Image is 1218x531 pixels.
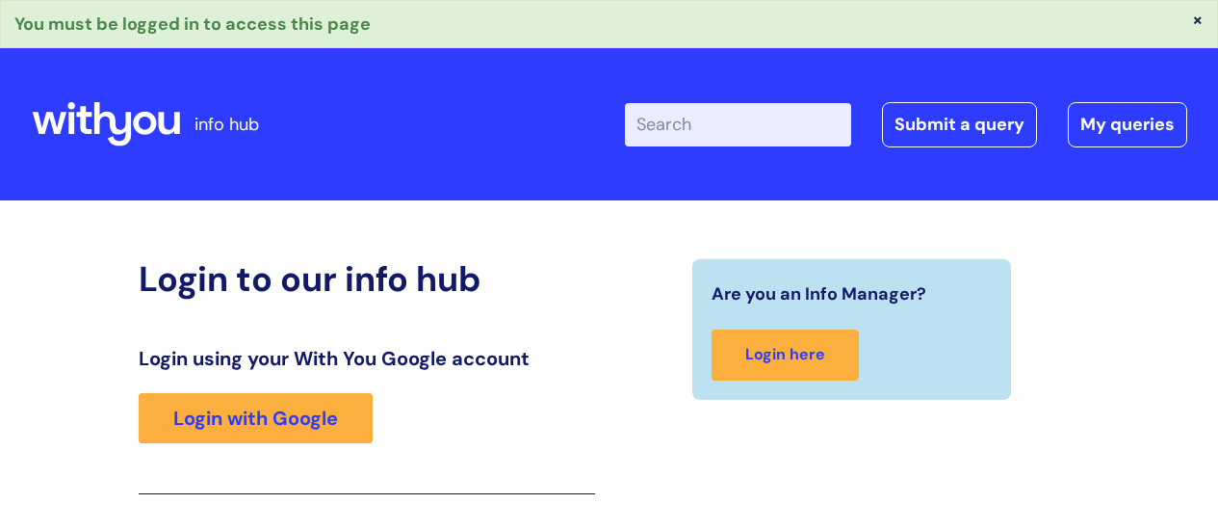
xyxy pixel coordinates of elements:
[712,330,859,381] a: Login here
[139,258,595,300] h2: Login to our info hub
[194,109,259,140] p: info hub
[625,103,851,146] input: Search
[1068,102,1187,146] a: My queries
[882,102,1037,146] a: Submit a query
[1192,11,1204,28] button: ×
[139,347,595,370] h3: Login using your With You Google account
[712,279,926,309] span: Are you an Info Manager?
[139,393,373,443] a: Login with Google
